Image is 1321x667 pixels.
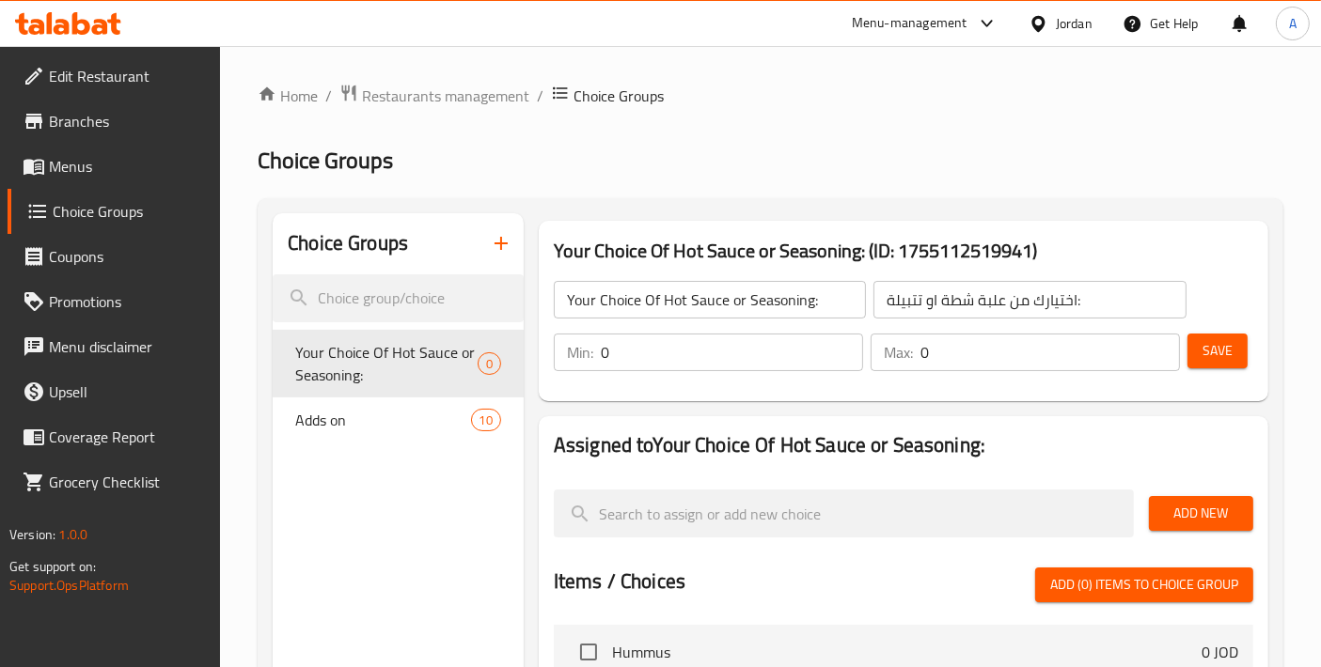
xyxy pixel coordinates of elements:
[1202,641,1238,663] p: 0 JOD
[49,471,206,493] span: Grocery Checklist
[49,110,206,132] span: Branches
[479,355,500,373] span: 0
[49,426,206,448] span: Coverage Report
[884,341,913,364] p: Max:
[472,411,500,429] span: 10
[471,409,501,431] div: Choices
[8,54,221,99] a: Edit Restaurant
[325,85,332,107] li: /
[852,12,967,35] div: Menu-management
[567,341,593,364] p: Min:
[8,414,221,459] a: Coverage Report
[478,352,501,375] div: Choices
[295,341,478,386] span: Your Choice Of Hot Sauce or Seasoning:
[49,380,206,403] span: Upsell
[1164,502,1238,525] span: Add New
[288,229,408,257] h2: Choice Groups
[53,200,206,223] span: Choice Groups
[273,397,524,442] div: Adds on10
[258,84,1283,108] nav: breadcrumb
[9,554,96,579] span: Get support on:
[9,573,129,597] a: Support.OpsPlatform
[574,85,664,107] span: Choice Groups
[8,369,221,414] a: Upsell
[1187,333,1248,368] button: Save
[1289,13,1297,34] span: A
[8,189,221,234] a: Choice Groups
[49,155,206,178] span: Menus
[58,522,87,547] span: 1.0.0
[295,409,470,431] span: Adds on
[8,279,221,324] a: Promotions
[8,99,221,144] a: Branches
[612,641,1202,663] span: Hummus
[1035,567,1253,602] button: Add (0) items to choice group
[362,85,529,107] span: Restaurants management
[49,290,206,313] span: Promotions
[258,85,318,107] a: Home
[554,236,1253,266] h3: Your Choice Of Hot Sauce or Seasoning: (ID: 1755112519941)
[8,459,221,504] a: Grocery Checklist
[8,234,221,279] a: Coupons
[49,65,206,87] span: Edit Restaurant
[554,431,1253,459] h2: Assigned to Your Choice Of Hot Sauce or Seasoning:
[537,85,543,107] li: /
[258,139,393,181] span: Choice Groups
[339,84,529,108] a: Restaurants management
[1149,496,1253,531] button: Add New
[8,144,221,189] a: Menus
[8,324,221,369] a: Menu disclaimer
[554,567,685,596] h2: Items / Choices
[1056,13,1093,34] div: Jordan
[273,330,524,397] div: Your Choice Of Hot Sauce or Seasoning:0
[273,274,524,322] input: search
[1203,339,1233,363] span: Save
[49,245,206,268] span: Coupons
[9,522,55,547] span: Version:
[1050,573,1238,597] span: Add (0) items to choice group
[554,489,1134,537] input: search
[49,335,206,358] span: Menu disclaimer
